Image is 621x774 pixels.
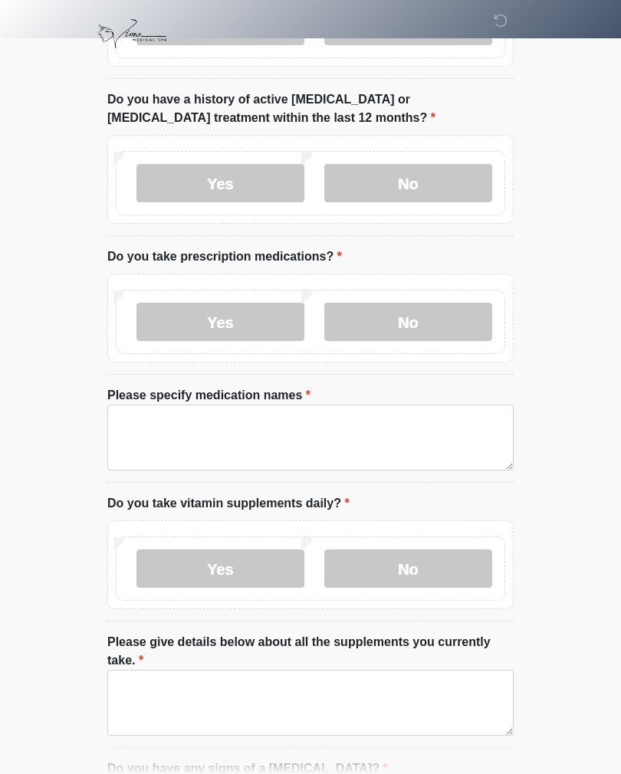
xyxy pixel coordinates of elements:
label: No [324,549,492,588]
label: Please specify medication names [107,386,310,405]
label: No [324,303,492,341]
label: Do you take vitamin supplements daily? [107,494,350,513]
label: Do you take prescription medications? [107,248,342,266]
label: No [324,164,492,202]
label: Yes [136,164,304,202]
label: Do you have a history of active [MEDICAL_DATA] or [MEDICAL_DATA] treatment within the last 12 mon... [107,90,514,127]
img: Viona Medical Spa Logo [92,11,172,57]
label: Yes [136,549,304,588]
label: Yes [136,303,304,341]
label: Please give details below about all the supplements you currently take. [107,633,514,670]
